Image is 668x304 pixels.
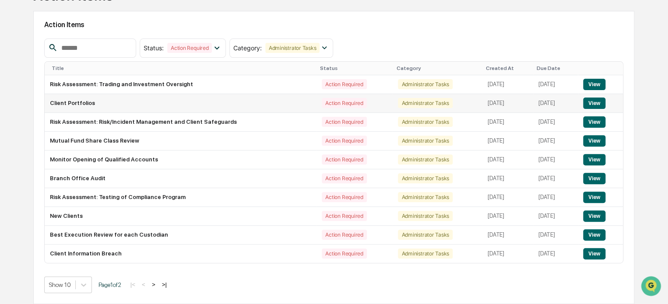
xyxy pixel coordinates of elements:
[322,211,366,221] div: Action Required
[583,137,605,144] a: View
[27,119,71,126] span: [PERSON_NAME]
[398,136,452,146] div: Administrator Tasks
[18,119,25,126] img: 1746055101610-c473b297-6a78-478c-a979-82029cc54cd1
[533,75,578,94] td: [DATE]
[5,168,59,184] a: 🔎Data Lookup
[533,207,578,226] td: [DATE]
[583,213,605,219] a: View
[398,98,452,108] div: Administrator Tasks
[62,192,106,199] a: Powered byPylon
[482,169,533,188] td: [DATE]
[482,113,533,132] td: [DATE]
[136,95,159,105] button: See all
[45,75,316,94] td: Risk Assessment: Trading and Investment Oversight
[322,173,366,183] div: Action Required
[98,281,121,288] span: Page 1 of 2
[583,248,605,259] button: View
[322,98,366,108] div: Action Required
[45,132,316,150] td: Mutual Fund Share Class Review
[30,66,144,75] div: Start new chat
[398,248,452,259] div: Administrator Tasks
[398,192,452,202] div: Administrator Tasks
[583,250,605,257] a: View
[398,117,452,127] div: Administrator Tasks
[128,281,138,288] button: |<
[583,100,605,106] a: View
[583,192,605,203] button: View
[583,175,605,182] a: View
[322,230,366,240] div: Action Required
[63,156,70,163] div: 🗄️
[583,229,605,241] button: View
[149,281,158,288] button: >
[9,110,23,124] img: Cameron Burns
[233,44,262,52] span: Category :
[45,245,316,263] td: Client Information Breach
[52,65,313,71] div: Title
[398,230,452,240] div: Administrator Tasks
[533,226,578,245] td: [DATE]
[533,245,578,263] td: [DATE]
[45,150,316,169] td: Monitor Opening of Qualified Accounts
[45,94,316,113] td: Client Portfolios
[583,98,605,109] button: View
[583,135,605,147] button: View
[322,192,366,202] div: Action Required
[583,231,605,238] a: View
[159,281,169,288] button: >|
[398,79,452,89] div: Administrator Tasks
[18,155,56,164] span: Preclearance
[9,18,159,32] p: How can we help?
[87,193,106,199] span: Pylon
[265,43,320,53] div: Administrator Tasks
[9,97,59,104] div: Past conversations
[583,154,605,165] button: View
[640,275,664,299] iframe: Open customer support
[30,75,111,82] div: We're available if you need us!
[533,132,578,150] td: [DATE]
[45,226,316,245] td: Best Execution Review for each Custodian
[18,171,55,180] span: Data Lookup
[398,154,452,164] div: Administrator Tasks
[583,116,605,128] button: View
[482,150,533,169] td: [DATE]
[537,65,574,71] div: Due Date
[583,79,605,90] button: View
[322,136,366,146] div: Action Required
[583,194,605,200] a: View
[9,156,16,163] div: 🖐️
[396,65,479,71] div: Category
[533,169,578,188] td: [DATE]
[322,79,366,89] div: Action Required
[482,207,533,226] td: [DATE]
[482,94,533,113] td: [DATE]
[9,66,25,82] img: 1746055101610-c473b297-6a78-478c-a979-82029cc54cd1
[45,113,316,132] td: Risk Assessment: Risk/Incident Management and Client Safeguards
[482,226,533,245] td: [DATE]
[320,65,389,71] div: Status
[533,188,578,207] td: [DATE]
[322,117,366,127] div: Action Required
[583,119,605,125] a: View
[583,156,605,163] a: View
[583,173,605,184] button: View
[139,281,148,288] button: <
[533,94,578,113] td: [DATE]
[583,81,605,87] a: View
[9,172,16,179] div: 🔎
[322,248,366,259] div: Action Required
[45,207,316,226] td: New Clients
[167,43,212,53] div: Action Required
[44,21,623,29] h2: Action Items
[398,173,452,183] div: Administrator Tasks
[45,188,316,207] td: Risk Assessment: Testing of Compliance Program
[486,65,530,71] div: Created At
[144,44,164,52] span: Status :
[533,150,578,169] td: [DATE]
[73,119,76,126] span: •
[72,155,109,164] span: Attestations
[583,210,605,222] button: View
[60,151,112,167] a: 🗄️Attestations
